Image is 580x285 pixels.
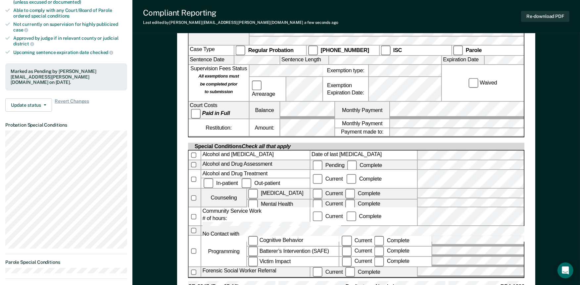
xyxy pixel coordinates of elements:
[373,238,411,244] label: Complete
[347,160,357,170] input: Complete
[313,199,323,209] input: Current
[308,45,318,55] input: [PHONE_NUMBER]
[191,109,201,119] input: Paid in Full
[557,262,573,278] div: Open Intercom Messenger
[312,201,344,207] label: Current
[189,45,234,55] div: Case Type
[341,248,373,254] label: Current
[453,45,463,55] input: Parole
[335,102,389,119] label: Monthly Payment
[346,176,383,182] label: Complete
[5,98,52,112] button: Update status
[247,247,339,256] label: Batterer’s Intervention (SAFE)
[201,236,247,267] div: Programming
[202,110,230,116] strong: Paid in Full
[247,257,339,267] label: Victim Impact
[201,170,310,178] div: Alcohol and Drug Treatment
[201,160,310,169] div: Alcohol and Drug Assessment
[442,56,484,64] label: Expiration Date
[189,56,234,64] label: Sentence Date
[143,20,338,25] div: Last edited by [PERSON_NAME][EMAIL_ADDRESS][PERSON_NAME][DOMAIN_NAME]
[250,119,280,137] label: Amount:
[201,267,310,277] div: Forensic Social Worker Referral
[5,122,127,128] dt: Probation Special Conditions
[252,81,262,90] input: Arrearage
[341,258,373,264] label: Current
[344,191,381,197] label: Complete
[381,45,391,55] input: ISC
[247,189,310,199] label: [MEDICAL_DATA]
[248,189,258,199] input: [MEDICAL_DATA]
[247,199,310,209] label: Mental Health
[312,191,344,197] label: Current
[467,78,498,88] label: Waived
[90,50,113,55] span: checked
[204,178,214,188] input: In-patient
[312,213,344,219] label: Current
[335,128,389,137] label: Payment made to:
[321,47,369,53] strong: [PHONE_NUMBER]
[13,8,127,19] div: Able to comply with any Court/Board of Parole ordered special
[374,247,384,256] input: Complete
[344,269,381,275] label: Complete
[347,212,357,222] input: Complete
[345,213,383,219] div: Complete
[248,236,258,246] input: Cognitive Behavior
[313,174,323,184] input: Current
[342,236,352,246] input: Current
[203,180,241,186] label: In-patient
[466,47,482,53] strong: Parole
[201,226,571,235] label: No Contact with
[345,189,355,199] input: Complete
[143,8,338,18] div: Compliant Reporting
[241,180,281,186] label: Out-patient
[248,257,258,267] input: Victim Impact
[11,69,122,85] div: Marked as Pending by [PERSON_NAME][EMAIL_ADDRESS][PERSON_NAME][DOMAIN_NAME] on [DATE].
[344,201,381,207] label: Complete
[280,56,329,64] label: Sentence Length
[347,174,357,184] input: Complete
[393,47,402,53] strong: ISC
[13,49,127,55] div: Upcoming sentence expiration date
[311,151,417,160] label: Date of last [MEDICAL_DATA]
[55,98,89,112] span: Revert Changes
[469,78,479,88] input: Waived
[323,77,368,101] div: Exemption Expiration Date:
[189,102,249,119] div: Court Costs
[341,238,373,244] label: Current
[342,257,352,267] input: Current
[312,176,344,182] label: Current
[247,236,339,246] label: Cognitive Behavior
[189,65,249,101] div: Supervision Fees Status
[312,162,346,168] label: Pending
[373,248,411,254] label: Complete
[248,247,258,256] input: Batterer’s Intervention (SAFE)
[47,13,70,19] span: conditions
[241,226,570,242] input: No Contact with
[335,119,389,128] label: Monthly Payment
[13,27,28,32] span: case
[248,199,258,209] input: Mental Health
[313,212,323,222] input: Current
[236,45,246,55] input: Regular Probation
[304,20,338,25] span: a few seconds ago
[13,35,127,47] div: Approved by judge if in relevant county or judicial
[251,81,284,98] label: Arrearage
[5,259,127,265] dt: Parole Special Conditions
[313,160,323,170] input: Pending
[201,151,310,160] div: Alcohol and [MEDICAL_DATA]
[373,258,411,264] label: Complete
[313,189,323,199] input: Current
[312,269,344,275] label: Current
[201,207,310,226] div: Community Service Work # of hours:
[346,162,383,168] label: Complete
[199,73,239,94] strong: All exemptions must be completed prior to submission
[189,119,249,137] div: Restitution:
[313,267,323,277] input: Current
[345,267,355,277] input: Complete
[374,257,384,267] input: Complete
[521,11,569,22] button: Re-download PDF
[374,236,384,246] input: Complete
[250,102,280,119] label: Balance
[323,65,368,76] label: Exemption type:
